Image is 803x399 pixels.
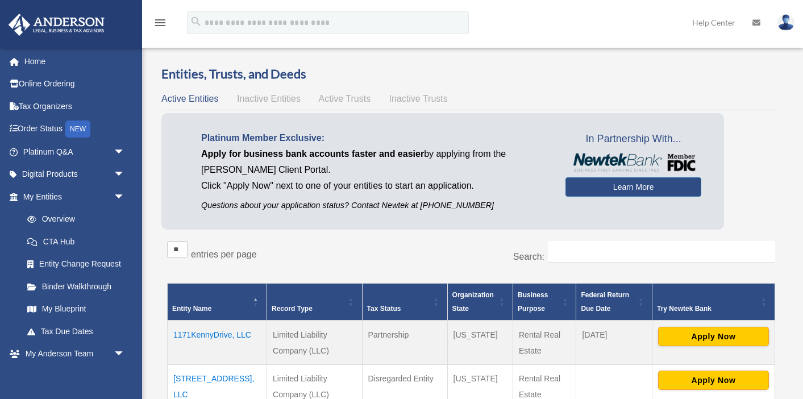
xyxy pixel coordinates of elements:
[201,149,424,159] span: Apply for business bank accounts faster and easier
[362,283,447,321] th: Tax Status: Activate to sort
[565,177,701,197] a: Learn More
[8,140,142,163] a: Platinum Q&Aarrow_drop_down
[8,163,142,186] a: Digital Productsarrow_drop_down
[8,50,142,73] a: Home
[191,250,257,259] label: entries per page
[267,321,363,365] td: Limited Liability Company (LLC)
[8,73,142,95] a: Online Ordering
[652,283,775,321] th: Try Newtek Bank : Activate to sort
[201,130,548,146] p: Platinum Member Exclusive:
[319,94,371,103] span: Active Trusts
[168,321,267,365] td: 1171KennyDrive, LLC
[565,130,701,148] span: In Partnership With...
[201,178,548,194] p: Click "Apply Now" next to one of your entities to start an application.
[114,140,136,164] span: arrow_drop_down
[452,291,494,313] span: Organization State
[8,185,136,208] a: My Entitiesarrow_drop_down
[658,327,769,346] button: Apply Now
[389,94,448,103] span: Inactive Trusts
[161,94,218,103] span: Active Entities
[576,321,652,365] td: [DATE]
[576,283,652,321] th: Federal Return Due Date: Activate to sort
[267,283,363,321] th: Record Type: Activate to sort
[153,16,167,30] i: menu
[237,94,301,103] span: Inactive Entities
[16,208,131,231] a: Overview
[161,65,781,83] h3: Entities, Trusts, and Deeds
[272,305,313,313] span: Record Type
[16,298,136,321] a: My Blueprint
[447,283,513,321] th: Organization State: Activate to sort
[571,153,696,172] img: NewtekBankLogoSM.png
[518,291,548,313] span: Business Purpose
[16,230,136,253] a: CTA Hub
[172,305,211,313] span: Entity Name
[153,20,167,30] a: menu
[114,343,136,366] span: arrow_drop_down
[16,320,136,343] a: Tax Due Dates
[114,163,136,186] span: arrow_drop_down
[362,321,447,365] td: Partnership
[8,343,142,365] a: My Anderson Teamarrow_drop_down
[513,283,576,321] th: Business Purpose: Activate to sort
[65,120,90,138] div: NEW
[16,253,136,276] a: Entity Change Request
[114,185,136,209] span: arrow_drop_down
[657,302,758,315] div: Try Newtek Bank
[777,14,794,31] img: User Pic
[168,283,267,321] th: Entity Name: Activate to invert sorting
[8,118,142,141] a: Order StatusNEW
[513,321,576,365] td: Rental Real Estate
[513,252,544,261] label: Search:
[5,14,108,36] img: Anderson Advisors Platinum Portal
[581,291,629,313] span: Federal Return Due Date
[658,371,769,390] button: Apply Now
[201,146,548,178] p: by applying from the [PERSON_NAME] Client Portal.
[190,15,202,28] i: search
[201,198,548,213] p: Questions about your application status? Contact Newtek at [PHONE_NUMBER]
[8,95,142,118] a: Tax Organizers
[16,275,136,298] a: Binder Walkthrough
[367,305,401,313] span: Tax Status
[447,321,513,365] td: [US_STATE]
